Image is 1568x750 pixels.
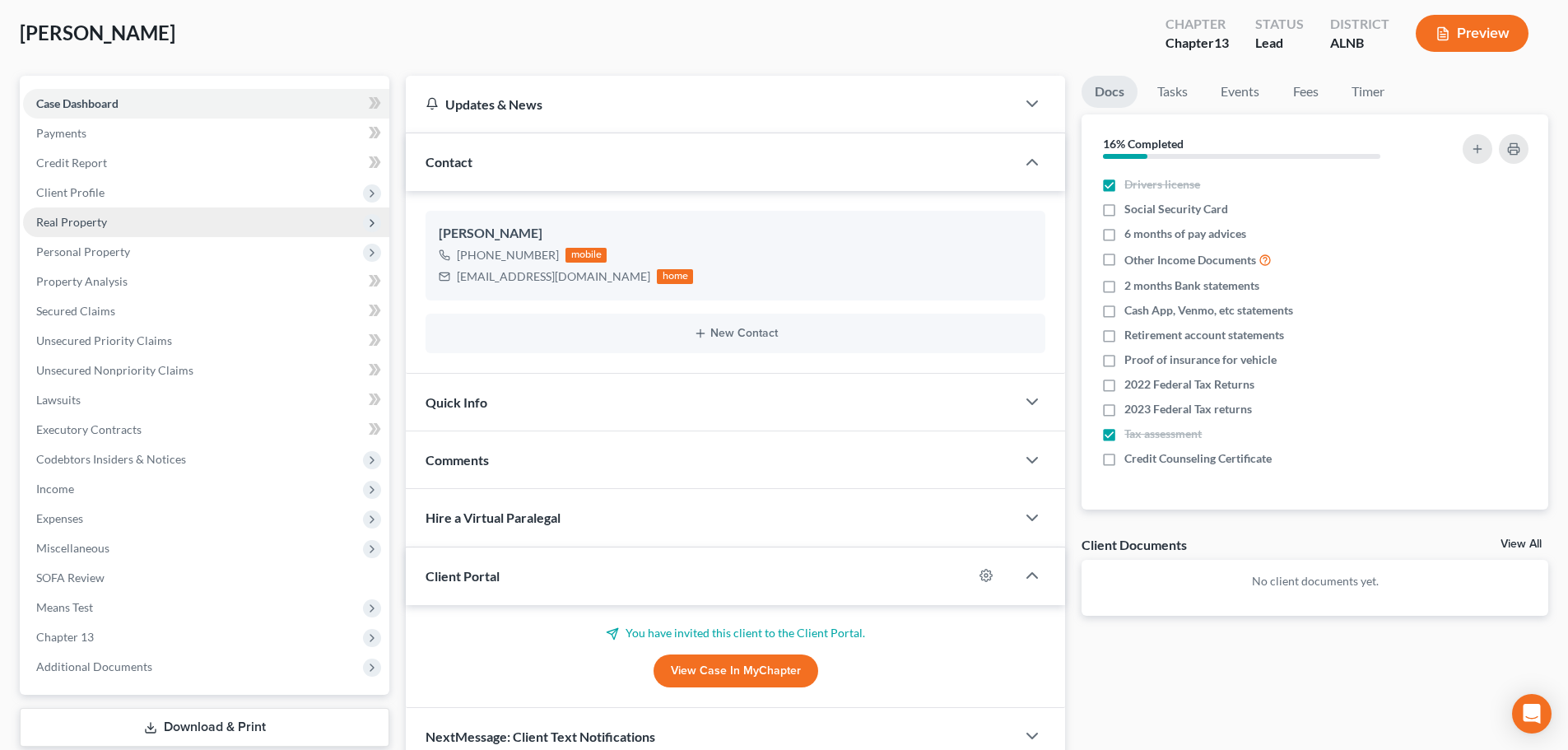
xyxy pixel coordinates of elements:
[36,245,130,259] span: Personal Property
[36,541,109,555] span: Miscellaneous
[23,148,389,178] a: Credit Report
[36,571,105,585] span: SOFA Review
[1082,76,1138,108] a: Docs
[23,563,389,593] a: SOFA Review
[23,296,389,326] a: Secured Claims
[1082,536,1187,553] div: Client Documents
[1124,327,1284,343] span: Retirement account statements
[1330,34,1389,53] div: ALNB
[36,215,107,229] span: Real Property
[36,482,74,496] span: Income
[36,274,128,288] span: Property Analysis
[23,415,389,445] a: Executory Contracts
[1144,76,1201,108] a: Tasks
[1207,76,1273,108] a: Events
[1338,76,1398,108] a: Timer
[1214,35,1229,50] span: 13
[1512,694,1552,734] div: Open Intercom Messenger
[1124,176,1200,193] span: Drivers license
[439,327,1032,340] button: New Contact
[23,119,389,148] a: Payments
[426,154,472,170] span: Contact
[36,363,193,377] span: Unsecured Nonpriority Claims
[457,247,559,263] div: [PHONE_NUMBER]
[1124,201,1228,217] span: Social Security Card
[23,385,389,415] a: Lawsuits
[439,224,1032,244] div: [PERSON_NAME]
[565,248,607,263] div: mobile
[657,269,693,284] div: home
[1124,450,1272,467] span: Credit Counseling Certificate
[1166,34,1229,53] div: Chapter
[36,511,83,525] span: Expenses
[1124,252,1256,268] span: Other Income Documents
[1255,34,1304,53] div: Lead
[36,630,94,644] span: Chapter 13
[36,156,107,170] span: Credit Report
[1124,426,1202,442] span: Tax assessment
[36,185,105,199] span: Client Profile
[36,452,186,466] span: Codebtors Insiders & Notices
[426,729,655,744] span: NextMessage: Client Text Notifications
[1124,302,1293,319] span: Cash App, Venmo, etc statements
[426,452,489,468] span: Comments
[36,393,81,407] span: Lawsuits
[1255,15,1304,34] div: Status
[1279,76,1332,108] a: Fees
[1416,15,1528,52] button: Preview
[20,21,175,44] span: [PERSON_NAME]
[1124,376,1254,393] span: 2022 Federal Tax Returns
[1095,573,1535,589] p: No client documents yet.
[23,356,389,385] a: Unsecured Nonpriority Claims
[36,600,93,614] span: Means Test
[1124,352,1277,368] span: Proof of insurance for vehicle
[426,394,487,410] span: Quick Info
[1330,15,1389,34] div: District
[36,333,172,347] span: Unsecured Priority Claims
[426,510,561,525] span: Hire a Virtual Paralegal
[1501,538,1542,550] a: View All
[1166,15,1229,34] div: Chapter
[1124,401,1252,417] span: 2023 Federal Tax returns
[23,267,389,296] a: Property Analysis
[36,659,152,673] span: Additional Documents
[654,655,818,687] a: View Case in MyChapter
[23,89,389,119] a: Case Dashboard
[36,304,115,318] span: Secured Claims
[426,568,500,584] span: Client Portal
[1103,137,1184,151] strong: 16% Completed
[36,96,119,110] span: Case Dashboard
[1124,277,1259,294] span: 2 months Bank statements
[23,326,389,356] a: Unsecured Priority Claims
[20,708,389,747] a: Download & Print
[457,268,650,285] div: [EMAIL_ADDRESS][DOMAIN_NAME]
[426,625,1045,641] p: You have invited this client to the Client Portal.
[1124,226,1246,242] span: 6 months of pay advices
[36,422,142,436] span: Executory Contracts
[36,126,86,140] span: Payments
[426,95,996,113] div: Updates & News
